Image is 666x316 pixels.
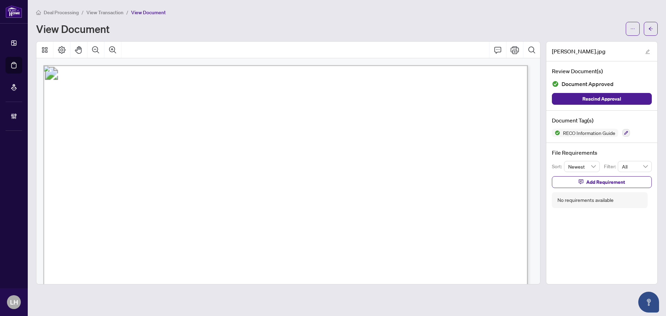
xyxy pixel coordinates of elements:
span: Deal Processing [44,9,79,16]
span: All [622,161,648,172]
button: Add Requirement [552,176,652,188]
h4: File Requirements [552,148,652,157]
span: edit [645,49,650,54]
button: Open asap [638,292,659,313]
li: / [82,8,84,16]
span: Rescind Approval [582,93,621,104]
h4: Review Document(s) [552,67,652,75]
button: Rescind Approval [552,93,652,105]
span: Document Approved [562,79,614,89]
h4: Document Tag(s) [552,116,652,125]
span: Newest [568,161,596,172]
span: Add Requirement [586,177,625,188]
span: RECO Information Guide [560,130,618,135]
span: [PERSON_NAME].jpg [552,47,605,55]
p: Filter: [604,163,618,170]
div: No requirements available [557,196,614,204]
span: LH [10,297,18,307]
img: Document Status [552,80,559,87]
span: arrow-left [648,26,653,31]
span: home [36,10,41,15]
img: logo [6,5,22,18]
h1: View Document [36,23,110,34]
img: Status Icon [552,129,560,137]
p: Sort: [552,163,564,170]
span: View Transaction [86,9,123,16]
span: ellipsis [630,26,635,31]
li: / [126,8,128,16]
span: View Document [131,9,166,16]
